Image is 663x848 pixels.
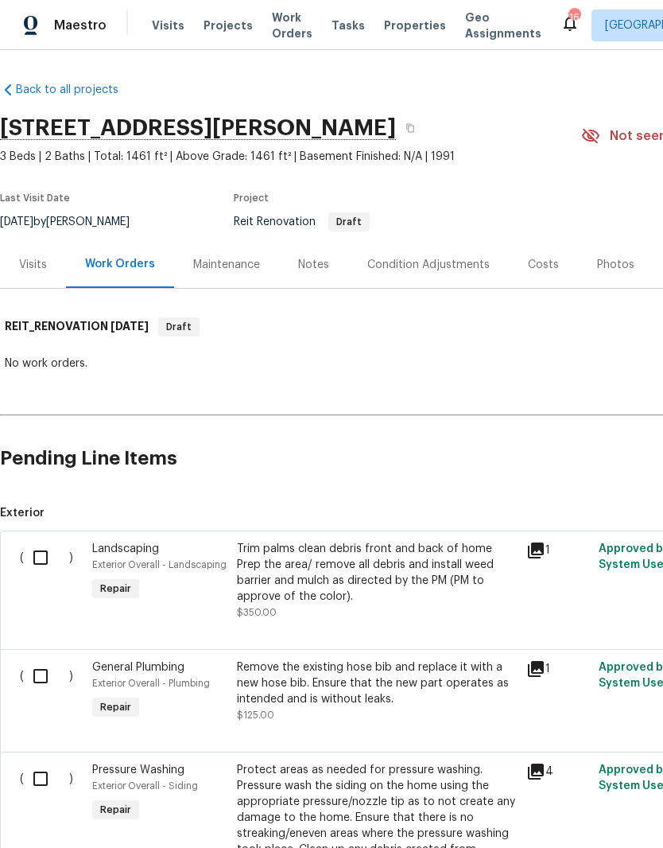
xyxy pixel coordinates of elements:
div: Photos [597,257,634,273]
span: $125.00 [237,710,274,720]
div: Condition Adjustments [367,257,490,273]
div: 1 [526,659,589,679]
div: Work Orders [85,256,155,272]
span: Geo Assignments [465,10,541,41]
div: 16 [568,10,580,25]
span: Visits [152,18,184,33]
span: $350.00 [237,608,277,617]
span: Exterior Overall - Siding [92,781,198,791]
span: Tasks [331,20,365,31]
div: Notes [298,257,329,273]
span: Pressure Washing [92,764,184,776]
span: Repair [94,802,138,818]
span: Repair [94,699,138,715]
div: 1 [526,541,589,560]
div: Maintenance [193,257,260,273]
span: Properties [384,18,446,33]
span: General Plumbing [92,662,184,673]
div: ( ) [15,655,87,728]
span: Reit Renovation [234,216,370,228]
h6: REIT_RENOVATION [5,317,149,336]
span: Draft [330,217,368,227]
span: Work Orders [272,10,312,41]
div: Visits [19,257,47,273]
span: Exterior Overall - Landscaping [92,560,227,570]
div: Costs [528,257,559,273]
div: ( ) [15,536,87,625]
span: Repair [94,581,138,597]
span: Maestro [54,18,107,33]
button: Copy Address [396,114,425,142]
span: Project [234,193,269,203]
div: Trim palms clean debris front and back of home Prep the area/ remove all debris and install weed ... [237,541,517,605]
span: Draft [160,319,198,335]
span: Exterior Overall - Plumbing [92,679,210,688]
div: Remove the existing hose bib and replace it with a new hose bib. Ensure that the new part operate... [237,659,517,707]
div: 4 [526,762,589,781]
span: [DATE] [111,321,149,332]
span: Landscaping [92,543,159,554]
span: Projects [204,18,253,33]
